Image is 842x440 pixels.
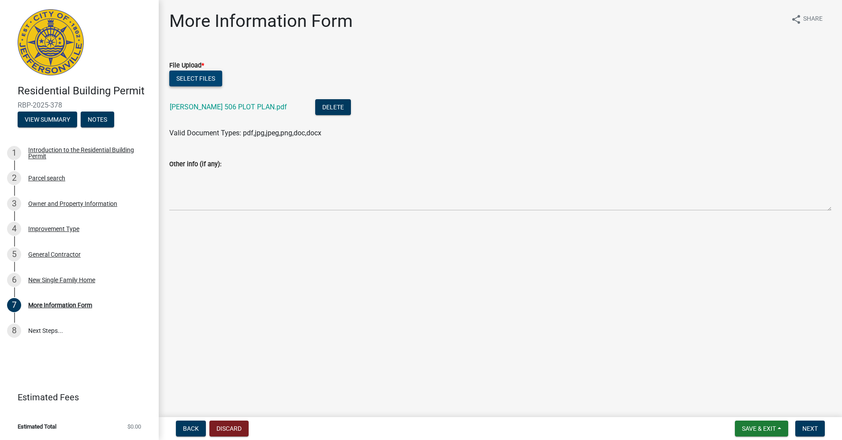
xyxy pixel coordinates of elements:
[315,104,351,112] wm-modal-confirm: Delete Document
[7,247,21,261] div: 5
[170,103,287,111] a: [PERSON_NAME] 506 PLOT PLAN.pdf
[18,9,84,75] img: City of Jeffersonville, Indiana
[183,425,199,432] span: Back
[7,388,145,406] a: Estimated Fees
[169,71,222,86] button: Select files
[791,14,801,25] i: share
[315,99,351,115] button: Delete
[18,116,77,123] wm-modal-confirm: Summary
[802,425,818,432] span: Next
[7,146,21,160] div: 1
[18,112,77,127] button: View Summary
[28,175,65,181] div: Parcel search
[735,421,788,436] button: Save & Exit
[28,302,92,308] div: More Information Form
[18,85,152,97] h4: Residential Building Permit
[7,273,21,287] div: 6
[127,424,141,429] span: $0.00
[803,14,823,25] span: Share
[18,424,56,429] span: Estimated Total
[28,226,79,232] div: Improvement Type
[7,197,21,211] div: 3
[18,101,141,109] span: RBP-2025-378
[209,421,249,436] button: Discard
[742,425,776,432] span: Save & Exit
[169,129,321,137] span: Valid Document Types: pdf,jpg,jpeg,png,doc,docx
[169,63,204,69] label: File Upload
[81,112,114,127] button: Notes
[28,147,145,159] div: Introduction to the Residential Building Permit
[169,161,221,168] label: Other info (if any):
[28,251,81,257] div: General Contractor
[7,324,21,338] div: 8
[7,171,21,185] div: 2
[81,116,114,123] wm-modal-confirm: Notes
[176,421,206,436] button: Back
[169,11,353,32] h1: More Information Form
[784,11,830,28] button: shareShare
[795,421,825,436] button: Next
[7,298,21,312] div: 7
[7,222,21,236] div: 4
[28,277,95,283] div: New Single Family Home
[28,201,117,207] div: Owner and Property Information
